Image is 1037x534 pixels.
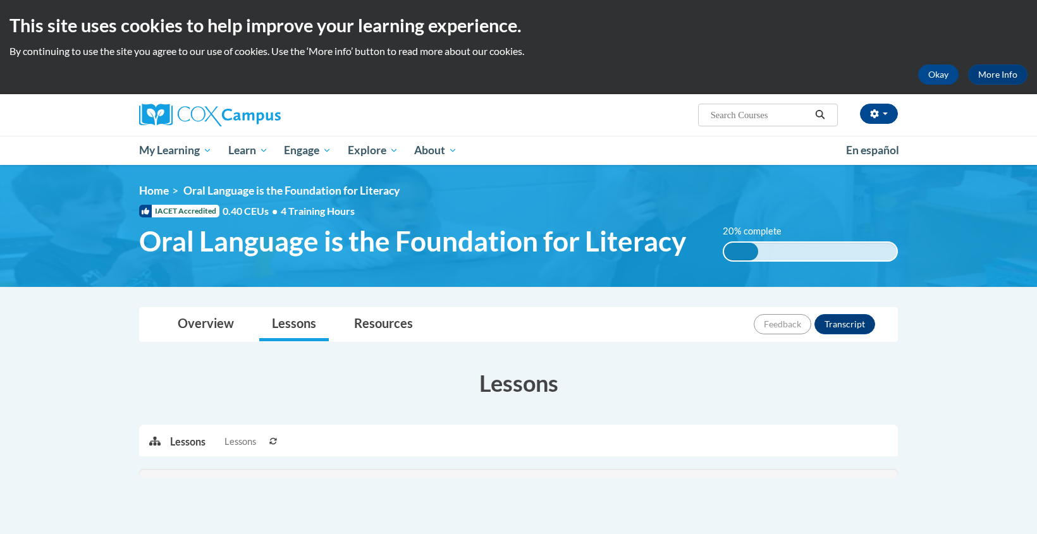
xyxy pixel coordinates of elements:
span: 4 Training Hours [281,205,355,217]
h2: This site uses cookies to help improve your learning experience. [9,13,1028,38]
a: Lessons [259,308,329,341]
span: Explore [348,143,398,158]
span: • [272,205,278,217]
span: 0.40 CEUs [223,204,281,218]
span: My Learning [139,143,212,158]
a: About [407,136,466,165]
button: Okay [918,64,959,85]
span: Engage [284,143,331,158]
a: Explore [340,136,407,165]
div: 20% complete [724,243,759,260]
a: My Learning [131,136,220,165]
button: Transcript [814,314,875,334]
a: Home [139,184,169,197]
span: Learn [228,143,268,158]
p: By continuing to use the site you agree to our use of cookies. Use the ‘More info’ button to read... [9,44,1028,58]
img: Cox Campus [139,104,281,126]
span: Lessons [224,435,256,449]
a: Cox Campus [139,104,379,126]
a: Learn [220,136,276,165]
h3: Lessons [139,367,898,399]
p: Lessons [170,435,206,449]
label: 20% complete [723,224,795,238]
span: Oral Language is the Foundation for Literacy [183,184,400,197]
button: Search [811,107,830,123]
button: Account Settings [860,104,898,124]
a: Resources [341,308,426,341]
button: Feedback [754,314,811,334]
a: Overview [165,308,247,341]
a: More Info [968,64,1028,85]
span: Oral Language is the Foundation for Literacy [139,224,686,258]
a: Engage [276,136,340,165]
div: Main menu [120,136,917,165]
a: En español [838,137,907,164]
span: About [414,143,457,158]
input: Search Courses [709,107,811,123]
span: En español [846,143,899,157]
span: IACET Accredited [139,205,219,217]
